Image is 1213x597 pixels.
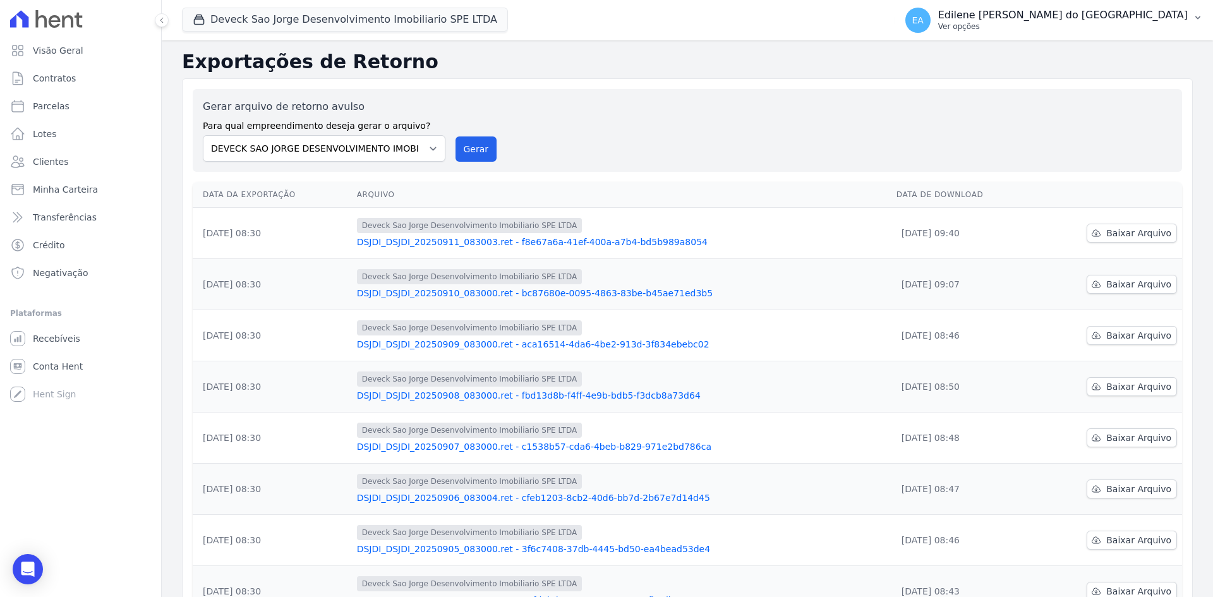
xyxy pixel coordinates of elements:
[5,232,156,258] a: Crédito
[10,306,151,321] div: Plataformas
[5,354,156,379] a: Conta Hent
[357,338,886,351] a: DSJDI_DSJDI_20250909_083000.ret - aca16514-4da6-4be2-913d-3f834ebebc02
[1106,380,1171,393] span: Baixar Arquivo
[182,8,508,32] button: Deveck Sao Jorge Desenvolvimento Imobiliario SPE LTDA
[1106,431,1171,444] span: Baixar Arquivo
[5,121,156,147] a: Lotes
[1087,275,1177,294] a: Baixar Arquivo
[203,99,445,114] label: Gerar arquivo de retorno avulso
[33,100,69,112] span: Parcelas
[5,326,156,351] a: Recebíveis
[357,576,582,591] span: Deveck Sao Jorge Desenvolvimento Imobiliario SPE LTDA
[938,9,1188,21] p: Edilene [PERSON_NAME] do [GEOGRAPHIC_DATA]
[193,515,352,566] td: [DATE] 08:30
[1087,224,1177,243] a: Baixar Arquivo
[357,525,582,540] span: Deveck Sao Jorge Desenvolvimento Imobiliario SPE LTDA
[193,464,352,515] td: [DATE] 08:30
[891,208,1034,259] td: [DATE] 09:40
[5,177,156,202] a: Minha Carteira
[5,205,156,230] a: Transferências
[357,474,582,489] span: Deveck Sao Jorge Desenvolvimento Imobiliario SPE LTDA
[5,38,156,63] a: Visão Geral
[33,72,76,85] span: Contratos
[182,51,1193,73] h2: Exportações de Retorno
[33,155,68,168] span: Clientes
[357,389,886,402] a: DSJDI_DSJDI_20250908_083000.ret - fbd13d8b-f4ff-4e9b-bdb5-f3dcb8a73d64
[357,423,582,438] span: Deveck Sao Jorge Desenvolvimento Imobiliario SPE LTDA
[1087,428,1177,447] a: Baixar Arquivo
[1106,227,1171,239] span: Baixar Arquivo
[193,361,352,413] td: [DATE] 08:30
[33,44,83,57] span: Visão Geral
[891,361,1034,413] td: [DATE] 08:50
[1087,326,1177,345] a: Baixar Arquivo
[193,413,352,464] td: [DATE] 08:30
[33,332,80,345] span: Recebíveis
[1087,377,1177,396] a: Baixar Arquivo
[357,371,582,387] span: Deveck Sao Jorge Desenvolvimento Imobiliario SPE LTDA
[357,440,886,453] a: DSJDI_DSJDI_20250907_083000.ret - c1538b57-cda6-4beb-b829-971e2bd786ca
[33,128,57,140] span: Lotes
[357,236,886,248] a: DSJDI_DSJDI_20250911_083003.ret - f8e67a6a-41ef-400a-a7b4-bd5b989a8054
[1106,534,1171,546] span: Baixar Arquivo
[891,310,1034,361] td: [DATE] 08:46
[5,260,156,286] a: Negativação
[5,149,156,174] a: Clientes
[33,267,88,279] span: Negativação
[357,320,582,335] span: Deveck Sao Jorge Desenvolvimento Imobiliario SPE LTDA
[33,211,97,224] span: Transferências
[1106,483,1171,495] span: Baixar Arquivo
[1087,479,1177,498] a: Baixar Arquivo
[33,239,65,251] span: Crédito
[5,66,156,91] a: Contratos
[895,3,1213,38] button: EA Edilene [PERSON_NAME] do [GEOGRAPHIC_DATA] Ver opções
[357,287,886,299] a: DSJDI_DSJDI_20250910_083000.ret - bc87680e-0095-4863-83be-b45ae71ed3b5
[1087,531,1177,550] a: Baixar Arquivo
[33,183,98,196] span: Minha Carteira
[912,16,924,25] span: EA
[13,554,43,584] div: Open Intercom Messenger
[357,218,582,233] span: Deveck Sao Jorge Desenvolvimento Imobiliario SPE LTDA
[352,182,891,208] th: Arquivo
[891,515,1034,566] td: [DATE] 08:46
[193,182,352,208] th: Data da Exportação
[193,259,352,310] td: [DATE] 08:30
[1106,278,1171,291] span: Baixar Arquivo
[1106,329,1171,342] span: Baixar Arquivo
[891,259,1034,310] td: [DATE] 09:07
[203,114,445,133] label: Para qual empreendimento deseja gerar o arquivo?
[193,310,352,361] td: [DATE] 08:30
[357,491,886,504] a: DSJDI_DSJDI_20250906_083004.ret - cfeb1203-8cb2-40d6-bb7d-2b67e7d14d45
[891,413,1034,464] td: [DATE] 08:48
[938,21,1188,32] p: Ver opções
[193,208,352,259] td: [DATE] 08:30
[891,464,1034,515] td: [DATE] 08:47
[456,136,497,162] button: Gerar
[357,543,886,555] a: DSJDI_DSJDI_20250905_083000.ret - 3f6c7408-37db-4445-bd50-ea4bead53de4
[33,360,83,373] span: Conta Hent
[5,93,156,119] a: Parcelas
[891,182,1034,208] th: Data de Download
[357,269,582,284] span: Deveck Sao Jorge Desenvolvimento Imobiliario SPE LTDA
